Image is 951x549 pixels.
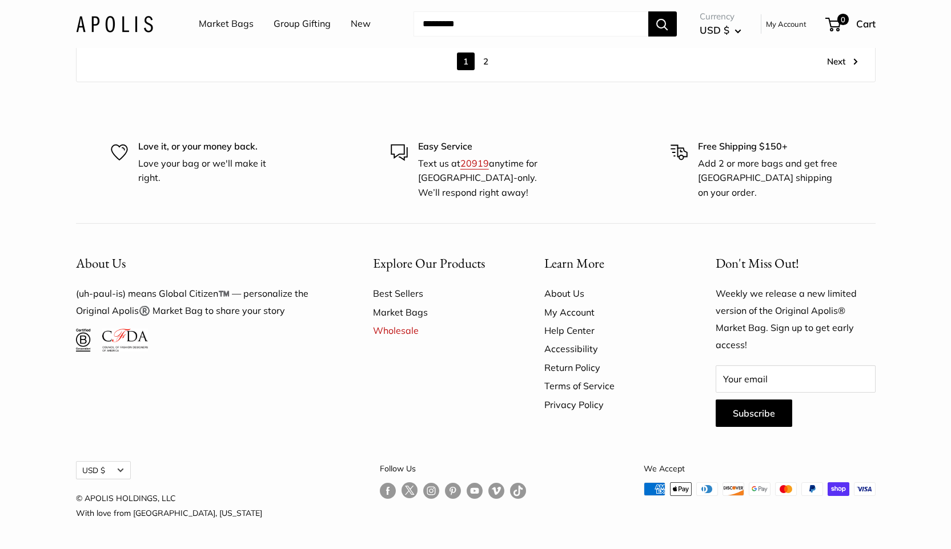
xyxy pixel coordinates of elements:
[544,395,676,414] a: Privacy Policy
[460,158,489,169] a: 20919
[76,491,262,520] p: © APOLIS HOLDINGS, LLC With love from [GEOGRAPHIC_DATA], [US_STATE]
[544,321,676,340] a: Help Center
[700,9,741,25] span: Currency
[457,53,475,70] span: 1
[544,252,676,274] button: Learn More
[76,255,126,272] span: About Us
[716,285,876,354] p: Weekly we release a new limited version of the Original Apolis® Market Bag. Sign up to get early ...
[76,15,153,32] img: Apolis
[644,461,876,476] p: We Accept
[414,11,648,37] input: Search...
[373,252,504,274] button: Explore Our Products
[544,340,676,358] a: Accessibility
[418,139,561,154] p: Easy Service
[373,303,504,321] a: Market Bags
[373,321,504,340] a: Wholesale
[700,24,729,36] span: USD $
[402,482,418,503] a: Follow us on Twitter
[648,11,677,37] button: Search
[716,252,876,274] p: Don't Miss Out!
[76,252,333,274] button: About Us
[380,461,526,476] p: Follow Us
[826,15,876,33] a: 0 Cart
[138,139,281,154] p: Love it, or your money back.
[827,53,858,70] a: Next
[544,377,676,395] a: Terms of Service
[467,482,483,499] a: Follow us on YouTube
[544,358,676,377] a: Return Policy
[837,14,848,25] span: 0
[544,303,676,321] a: My Account
[716,399,792,427] button: Subscribe
[76,461,131,479] button: USD $
[76,329,91,352] img: Certified B Corporation
[544,255,604,272] span: Learn More
[698,139,841,154] p: Free Shipping $150+
[102,329,147,352] img: Council of Fashion Designers of America Member
[380,482,396,499] a: Follow us on Facebook
[418,156,561,200] p: Text us at anytime for [GEOGRAPHIC_DATA]-only. We’ll respond right away!
[373,255,485,272] span: Explore Our Products
[274,15,331,33] a: Group Gifting
[700,21,741,39] button: USD $
[544,284,676,302] a: About Us
[488,482,504,499] a: Follow us on Vimeo
[445,482,461,499] a: Follow us on Pinterest
[477,53,495,70] a: 2
[138,156,281,185] p: Love your bag or we'll make it right.
[351,15,371,33] a: New
[76,285,333,320] p: (uh-paul-is) means Global Citizen™️ — personalize the Original Apolis®️ Market Bag to share your ...
[199,15,254,33] a: Market Bags
[856,18,876,30] span: Cart
[766,17,806,31] a: My Account
[373,284,504,302] a: Best Sellers
[423,482,439,499] a: Follow us on Instagram
[698,156,841,200] p: Add 2 or more bags and get free [GEOGRAPHIC_DATA] shipping on your order.
[510,482,526,499] a: Follow us on Tumblr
